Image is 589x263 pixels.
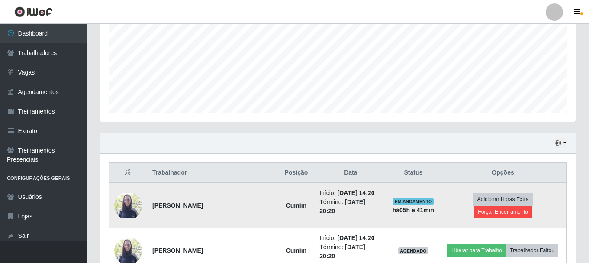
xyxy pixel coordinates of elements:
[393,198,434,205] span: EM ANDAMENTO
[147,163,278,183] th: Trabalhador
[286,247,306,254] strong: Cumim
[506,244,558,257] button: Trabalhador Faltou
[319,198,382,216] li: Término:
[439,163,566,183] th: Opções
[393,207,435,214] strong: há 05 h e 41 min
[114,193,142,218] img: 1751565100941.jpeg
[278,163,314,183] th: Posição
[319,188,382,198] li: Início:
[152,202,203,209] strong: [PERSON_NAME]
[387,163,440,183] th: Status
[473,193,532,205] button: Adicionar Horas Extra
[337,234,374,241] time: [DATE] 14:20
[314,163,387,183] th: Data
[286,202,306,209] strong: Cumim
[447,244,506,257] button: Liberar para Trabalho
[337,189,374,196] time: [DATE] 14:20
[14,6,53,17] img: CoreUI Logo
[319,243,382,261] li: Término:
[319,234,382,243] li: Início:
[152,247,203,254] strong: [PERSON_NAME]
[398,247,428,254] span: AGENDADO
[474,206,532,218] button: Forçar Encerramento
